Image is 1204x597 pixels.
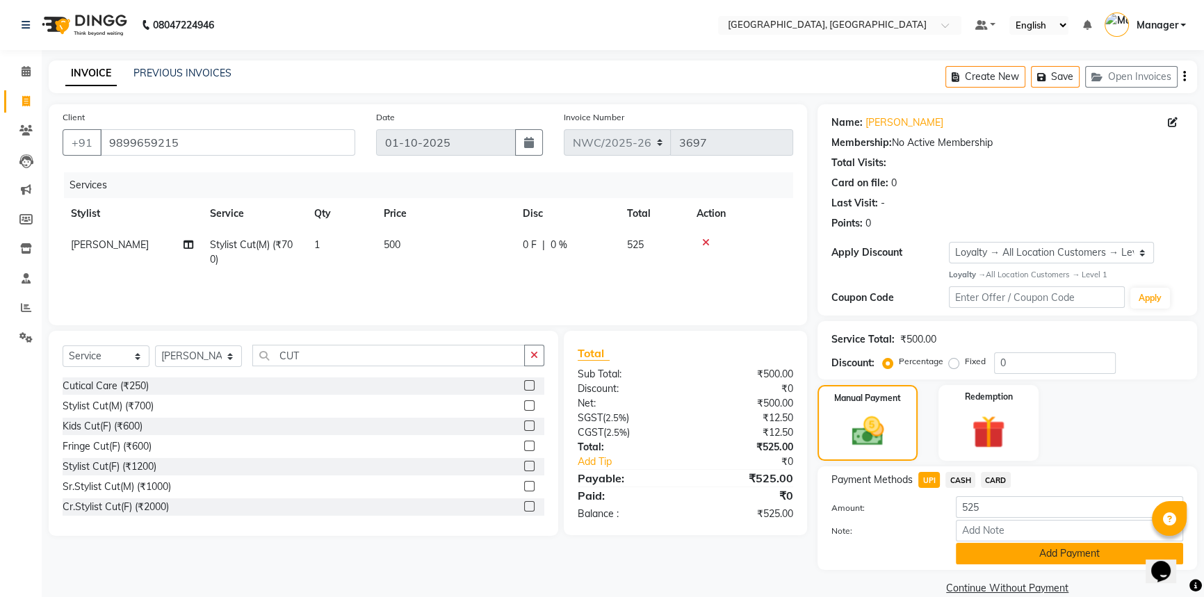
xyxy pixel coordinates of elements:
div: Stylist Cut(F) (₹1200) [63,459,156,474]
div: Net: [567,396,685,411]
span: Total [578,346,610,361]
th: Disc [514,198,619,229]
span: CGST [578,426,603,439]
div: ( ) [567,411,685,425]
div: Card on file: [831,176,888,190]
span: 2.5% [605,412,626,423]
div: Service Total: [831,332,895,347]
button: Create New [945,66,1025,88]
iframe: chat widget [1146,541,1190,583]
th: Action [688,198,793,229]
div: ₹0 [685,487,804,504]
div: ₹525.00 [685,470,804,486]
div: ( ) [567,425,685,440]
div: ₹500.00 [685,367,804,382]
span: Manager [1136,18,1178,33]
label: Invoice Number [564,111,624,124]
div: Apply Discount [831,245,949,260]
div: All Location Customers → Level 1 [949,269,1183,281]
div: 0 [891,176,897,190]
th: Stylist [63,198,202,229]
div: Stylist Cut(M) (₹700) [63,399,154,414]
div: Paid: [567,487,685,504]
span: 0 F [523,238,537,252]
div: Fringe Cut(F) (₹600) [63,439,152,454]
div: Total Visits: [831,156,886,170]
span: CASH [945,472,975,488]
label: Note: [821,525,945,537]
button: Save [1031,66,1080,88]
a: PREVIOUS INVOICES [133,67,231,79]
th: Total [619,198,688,229]
span: Stylist Cut(M) (₹700) [210,238,293,265]
span: 2.5% [606,427,627,438]
div: ₹0 [685,382,804,396]
th: Price [375,198,514,229]
span: 0 % [551,238,567,252]
span: UPI [918,472,940,488]
div: No Active Membership [831,136,1183,150]
div: Services [64,172,804,198]
a: Continue Without Payment [820,581,1194,596]
label: Amount: [821,502,945,514]
div: Total: [567,440,685,455]
button: Apply [1130,288,1170,309]
div: Balance : [567,507,685,521]
div: Discount: [567,382,685,396]
div: Discount: [831,356,874,370]
div: ₹525.00 [685,440,804,455]
span: | [542,238,545,252]
th: Service [202,198,306,229]
div: ₹0 [705,455,804,469]
img: _cash.svg [842,413,894,450]
input: Amount [956,496,1183,518]
div: Sub Total: [567,367,685,382]
div: ₹500.00 [900,332,936,347]
div: Membership: [831,136,892,150]
button: +91 [63,129,101,156]
div: Payable: [567,470,685,486]
span: CARD [981,472,1011,488]
label: Manual Payment [834,392,901,404]
div: Name: [831,115,863,130]
div: Points: [831,216,863,231]
div: - [881,196,885,211]
input: Add Note [956,520,1183,541]
a: Add Tip [567,455,706,469]
b: 08047224946 [153,6,214,44]
div: ₹500.00 [685,396,804,411]
span: 525 [627,238,644,251]
label: Percentage [899,355,943,368]
div: Coupon Code [831,291,949,305]
img: logo [35,6,131,44]
input: Search or Scan [252,345,525,366]
label: Redemption [965,391,1013,403]
div: Cutical Care (₹250) [63,379,149,393]
span: 500 [384,238,400,251]
div: 0 [865,216,871,231]
label: Fixed [965,355,986,368]
div: ₹12.50 [685,425,804,440]
a: INVOICE [65,61,117,86]
span: 1 [314,238,320,251]
label: Client [63,111,85,124]
button: Add Payment [956,543,1183,564]
span: SGST [578,411,603,424]
strong: Loyalty → [949,270,986,279]
span: [PERSON_NAME] [71,238,149,251]
div: Kids Cut(F) (₹600) [63,419,143,434]
div: Sr.Stylist Cut(M) (₹1000) [63,480,171,494]
input: Search by Name/Mobile/Email/Code [100,129,355,156]
div: Cr.Stylist Cut(F) (₹2000) [63,500,169,514]
label: Date [376,111,395,124]
span: Payment Methods [831,473,913,487]
input: Enter Offer / Coupon Code [949,286,1125,308]
div: ₹525.00 [685,507,804,521]
img: Manager [1105,13,1129,37]
button: Open Invoices [1085,66,1178,88]
th: Qty [306,198,375,229]
a: [PERSON_NAME] [865,115,943,130]
div: ₹12.50 [685,411,804,425]
img: _gift.svg [961,411,1016,453]
div: Last Visit: [831,196,878,211]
